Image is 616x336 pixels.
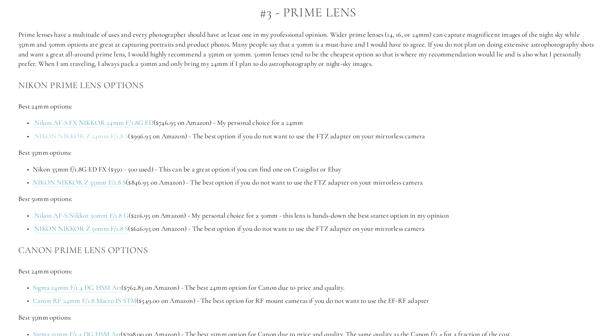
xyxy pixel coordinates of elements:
[18,266,598,276] p: Best 24mm options:
[33,178,126,187] a: NIKON NIKKOR Z 35mm F/1.8 S
[33,211,598,221] p: ($216.95 on Amazon) - My personal choice for a 50mm - this lens is hands-down the best starter op...
[33,178,598,187] p: ($846.95 on Amazon) - The best option if you do not want to use the FTZ adapter on your mirrorles...
[18,5,598,20] h2: #3 - Prime Lens
[33,283,121,292] a: Sigma 24mm F/1.4 DG HSM Art
[33,283,598,293] p: ($762.83 on Amazon) - The best 24mm option for Canon due to price and quality.
[34,224,128,233] a: NIKON NIKKOR Z 50mm F/1.8 S
[18,243,598,257] h3: Canon Prime Lens Options
[18,194,598,204] p: Best 50mm options:
[18,102,598,111] p: Best 24mm options:
[18,313,598,323] p: Best 35mm options:
[33,118,598,128] p: ($746.95 on Amazon) - My personal choice for a 24mm
[34,118,154,127] a: Nikon AF-S FX NIKKOR 24mm F/1.8G ED
[33,296,136,305] a: Canon RF 24mm F/1.8 Macro IS STM
[18,30,598,68] p: Prime lenses have a multitude of uses and every photographer should have at least one in my profe...
[33,296,598,306] p: ($549.00 on Amazon) - The best option for RF mount cameras if you do not want to use the EF-RF ad...
[33,131,598,141] p: ($996.95 on Amazon) - The best option if you do not want to use the FTZ adapter on your mirrorles...
[33,224,598,234] p: ($626.95 on Amazon) - The best option if you do not want to use the FTZ adapter on your mirrorles...
[18,78,598,92] h3: Nikon Prime Lens Options
[33,165,598,174] p: Nikon 35mm f/1.8G ED FX ($350 - 500 used) - This can be a great option if you can find one on Cra...
[34,132,128,141] a: NIKON NIKKOR Z 24mm F/1.8 S
[34,211,129,220] a: Nikon AF-S Nikkor 50mm F/1.8 G
[18,148,598,158] p: Best 35mm options:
